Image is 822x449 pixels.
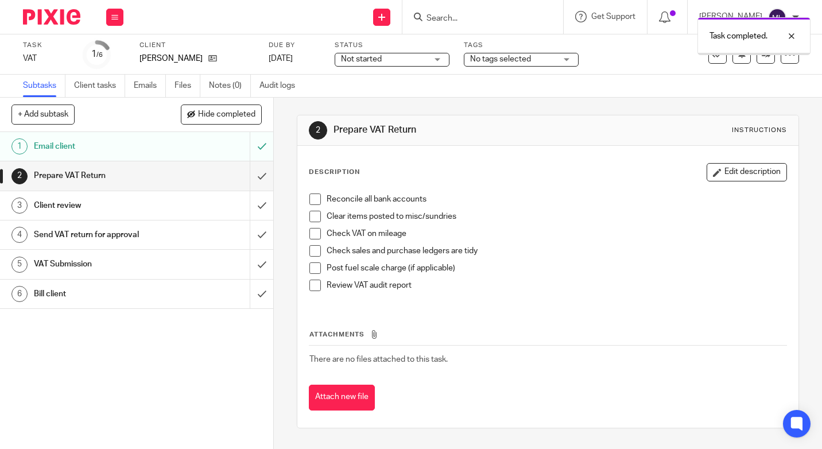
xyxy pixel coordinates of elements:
[11,168,28,184] div: 2
[341,55,382,63] span: Not started
[34,138,170,155] h1: Email client
[139,53,203,64] p: [PERSON_NAME]
[23,75,65,97] a: Subtasks
[269,55,293,63] span: [DATE]
[34,256,170,273] h1: VAT Submission
[198,110,255,119] span: Hide completed
[23,53,69,64] div: VAT
[11,286,28,302] div: 6
[139,41,254,50] label: Client
[11,198,28,214] div: 3
[34,285,170,303] h1: Bill client
[34,167,170,184] h1: Prepare VAT Return
[34,197,170,214] h1: Client review
[74,75,125,97] a: Client tasks
[709,30,767,42] p: Task completed.
[309,355,448,363] span: There are no files attached to this task.
[334,124,573,136] h1: Prepare VAT Return
[309,331,365,338] span: Attachments
[11,257,28,273] div: 5
[11,104,75,124] button: + Add subtask
[11,138,28,154] div: 1
[768,8,786,26] img: svg%3E
[335,41,449,50] label: Status
[175,75,200,97] a: Files
[309,385,375,411] button: Attach new file
[470,55,531,63] span: No tags selected
[134,75,166,97] a: Emails
[91,48,103,61] div: 1
[11,227,28,243] div: 4
[707,163,787,181] button: Edit description
[269,41,320,50] label: Due by
[327,280,786,291] p: Review VAT audit report
[327,262,786,274] p: Post fuel scale charge (if applicable)
[327,228,786,239] p: Check VAT on mileage
[327,245,786,257] p: Check sales and purchase ledgers are tidy
[309,121,327,140] div: 2
[732,126,787,135] div: Instructions
[23,41,69,50] label: Task
[181,104,262,124] button: Hide completed
[259,75,304,97] a: Audit logs
[23,9,80,25] img: Pixie
[327,193,786,205] p: Reconcile all bank accounts
[96,52,103,58] small: /6
[327,211,786,222] p: Clear items posted to misc/sundries
[209,75,251,97] a: Notes (0)
[309,168,360,177] p: Description
[34,226,170,243] h1: Send VAT return for approval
